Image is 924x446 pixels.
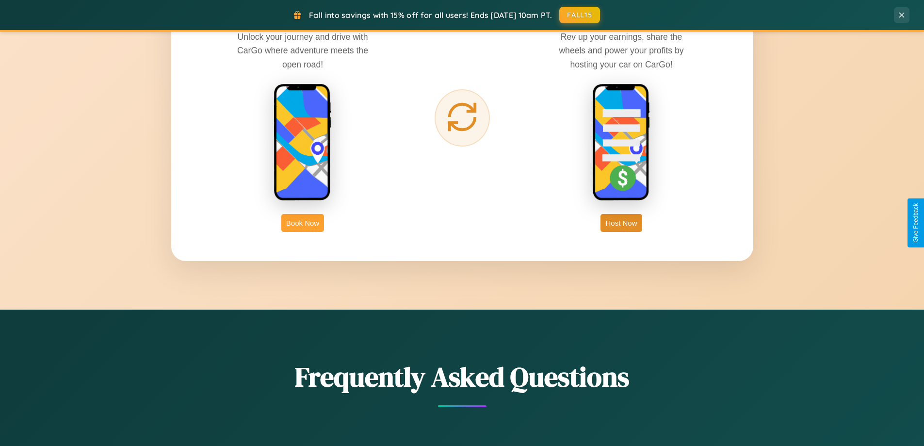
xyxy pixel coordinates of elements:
span: Fall into savings with 15% off for all users! Ends [DATE] 10am PT. [309,10,552,20]
button: Book Now [281,214,324,232]
button: Host Now [600,214,642,232]
div: Give Feedback [912,203,919,243]
button: FALL15 [559,7,600,23]
p: Unlock your journey and drive with CarGo where adventure meets the open road! [230,30,375,71]
h2: Frequently Asked Questions [171,358,753,396]
img: host phone [592,83,650,202]
p: Rev up your earnings, share the wheels and power your profits by hosting your car on CarGo! [549,30,694,71]
img: rent phone [274,83,332,202]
